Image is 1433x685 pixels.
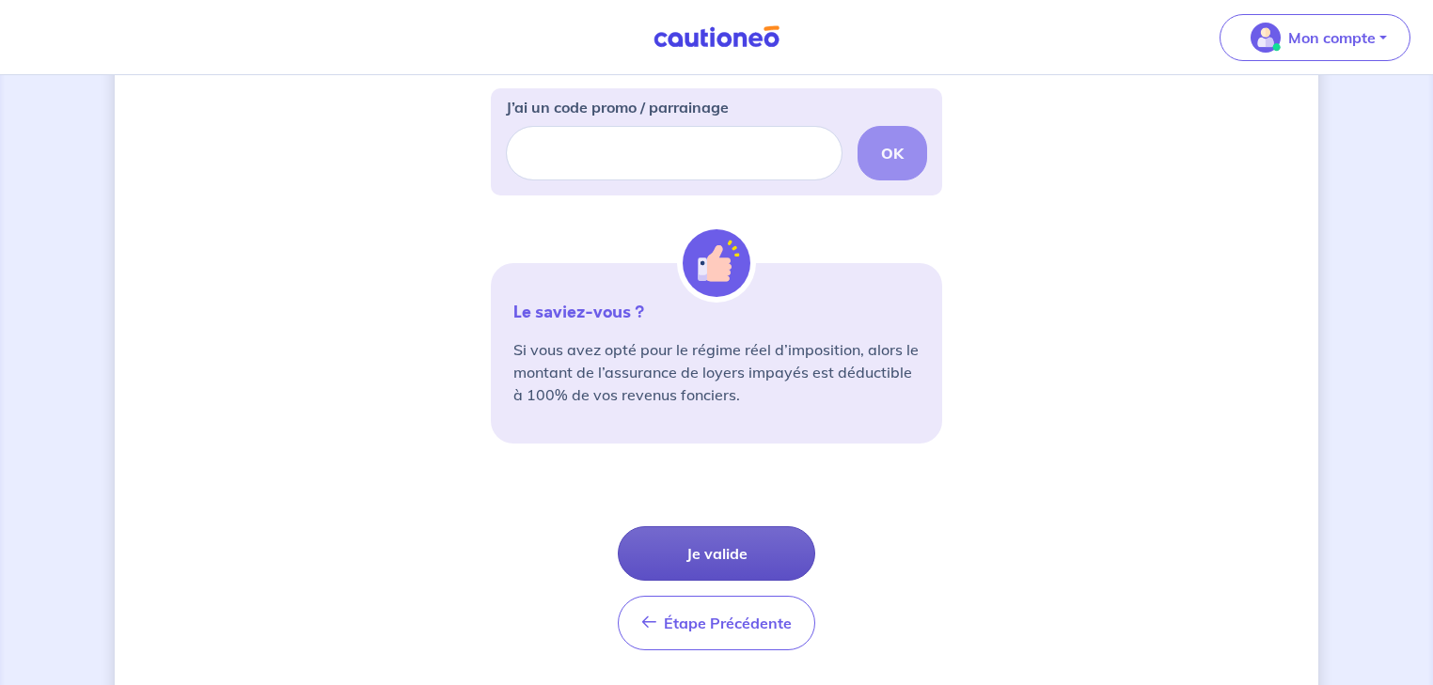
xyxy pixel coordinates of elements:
[513,301,920,323] p: Le saviez-vous ?
[1251,23,1281,53] img: illu_account_valid_menu.svg
[513,338,920,406] p: Si vous avez opté pour le régime réel d’imposition, alors le montant de l’assurance de loyers imp...
[646,25,787,49] img: Cautioneo
[683,229,750,297] img: illu_alert_hand.svg
[664,614,792,632] span: Étape Précédente
[1288,26,1376,49] p: Mon compte
[1220,14,1410,61] button: illu_account_valid_menu.svgMon compte
[618,526,815,581] button: Je valide
[506,96,729,118] p: J’ai un code promo / parrainage
[618,596,815,650] button: Étape Précédente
